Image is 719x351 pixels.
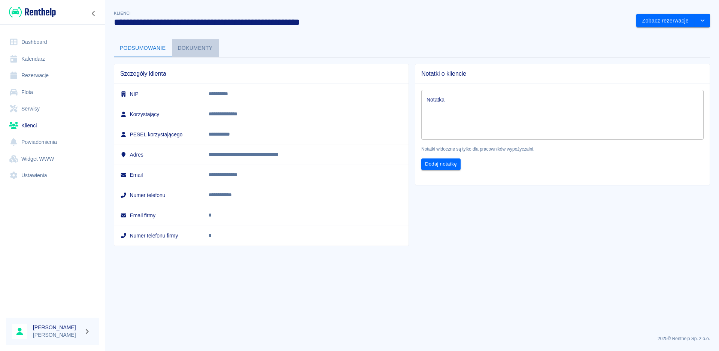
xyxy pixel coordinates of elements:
h6: Numer telefonu firmy [120,232,197,239]
a: Renthelp logo [6,6,56,18]
button: Dodaj notatkę [421,158,461,170]
h6: Adres [120,151,197,158]
a: Flota [6,84,99,101]
span: Szczegóły klienta [120,70,403,78]
a: Rezerwacje [6,67,99,84]
h6: Email firmy [120,212,197,219]
button: Dokumenty [172,39,219,57]
a: Dashboard [6,34,99,51]
p: 2025 © Renthelp Sp. z o.o. [114,335,710,342]
a: Ustawienia [6,167,99,184]
p: [PERSON_NAME] [33,331,81,339]
span: Notatki o kliencie [421,70,704,78]
button: drop-down [695,14,710,28]
a: Klienci [6,117,99,134]
h6: PESEL korzystającego [120,131,197,138]
h6: Numer telefonu [120,191,197,199]
span: Klienci [114,11,131,15]
button: Podsumowanie [114,39,172,57]
a: Kalendarz [6,51,99,67]
a: Powiadomienia [6,134,99,151]
a: Serwisy [6,100,99,117]
img: Renthelp logo [9,6,56,18]
a: Widget WWW [6,151,99,167]
p: Notatki widoczne są tylko dla pracowników wypożyczalni. [421,146,704,152]
button: Zwiń nawigację [88,9,99,18]
button: Zobacz rezerwacje [636,14,695,28]
h6: NIP [120,90,197,98]
h6: [PERSON_NAME] [33,324,81,331]
h6: Korzystający [120,111,197,118]
h6: Email [120,171,197,179]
